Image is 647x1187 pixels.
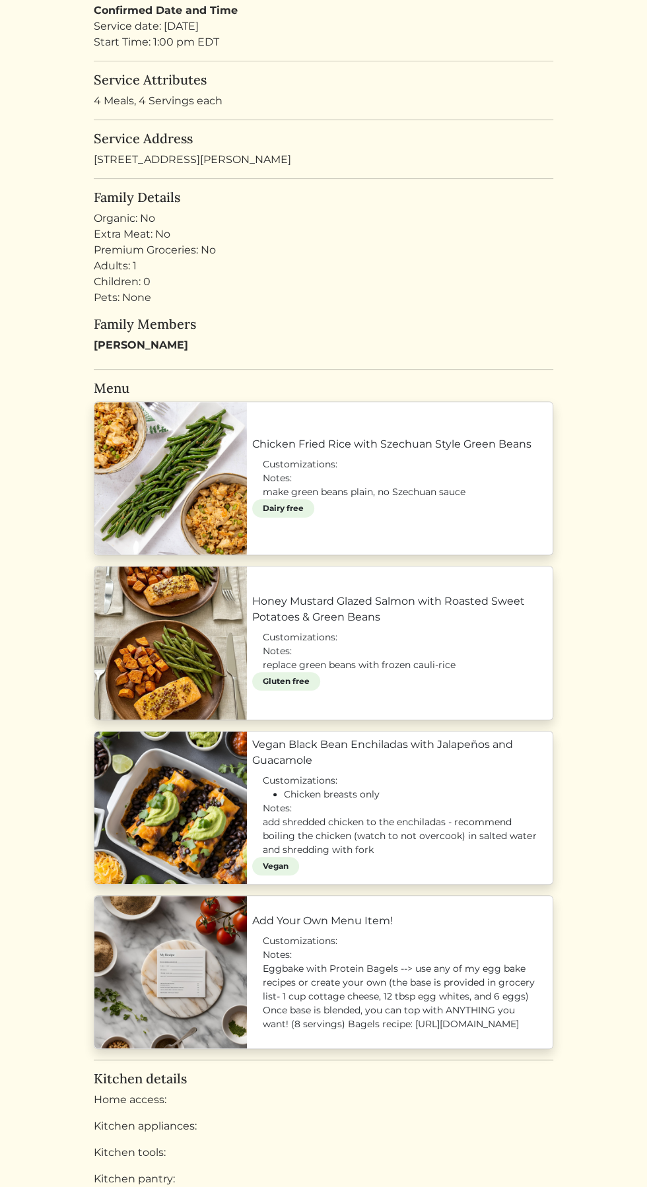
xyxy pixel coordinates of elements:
a: Add Your Own Menu Item! [252,913,547,929]
a: Vegan Black Bean Enchiladas with Jalapeños and Guacamole [252,737,547,768]
strong: [PERSON_NAME] [94,339,188,351]
h5: Family Members [94,316,553,332]
div: Service date: [DATE] Start Time: 1:00 pm EDT [94,18,553,50]
div: Organic: No [94,211,553,226]
h5: Service Address [94,131,553,147]
a: Honey Mustard Glazed Salmon with Roasted Sweet Potatoes & Green Beans [252,593,547,625]
a: Chicken Fried Rice with Szechuan Style Green Beans [252,436,547,452]
div: [STREET_ADDRESS][PERSON_NAME] [94,131,553,168]
div: Kitchen tools: [94,1145,553,1161]
h5: Family Details [94,189,553,205]
div: Home access: [94,1092,553,1108]
h5: Menu [94,380,553,396]
strong: Confirmed Date and Time [94,4,238,17]
div: Kitchen pantry: [94,1171,553,1187]
h5: Service Attributes [94,72,553,88]
h5: Kitchen details [94,1071,553,1087]
div: Premium Groceries: No [94,242,553,258]
div: Adults: 1 Children: 0 Pets: None [94,258,553,306]
p: 4 Meals, 4 Servings each [94,93,553,109]
div: Kitchen appliances: [94,1118,553,1134]
div: Extra Meat: No [94,226,553,242]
